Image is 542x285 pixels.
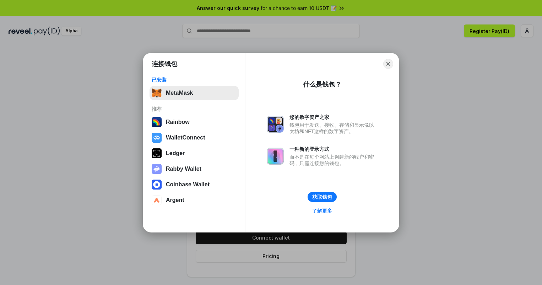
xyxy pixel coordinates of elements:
img: svg+xml,%3Csvg%20xmlns%3D%22http%3A%2F%2Fwww.w3.org%2F2000%2Fsvg%22%20fill%3D%22none%22%20viewBox... [152,164,162,174]
div: MetaMask [166,90,193,96]
div: 钱包用于发送、接收、存储和显示像以太坊和NFT这样的数字资产。 [289,122,378,135]
img: svg+xml,%3Csvg%20width%3D%2228%22%20height%3D%2228%22%20viewBox%3D%220%200%2028%2028%22%20fill%3D... [152,180,162,190]
button: Close [383,59,393,69]
div: 一种新的登录方式 [289,146,378,152]
button: WalletConnect [150,131,239,145]
button: 获取钱包 [308,192,337,202]
button: Argent [150,193,239,207]
button: MetaMask [150,86,239,100]
img: svg+xml,%3Csvg%20xmlns%3D%22http%3A%2F%2Fwww.w3.org%2F2000%2Fsvg%22%20fill%3D%22none%22%20viewBox... [267,116,284,133]
button: Ledger [150,146,239,160]
h1: 连接钱包 [152,60,177,68]
img: svg+xml,%3Csvg%20width%3D%22120%22%20height%3D%22120%22%20viewBox%3D%220%200%20120%20120%22%20fil... [152,117,162,127]
div: 已安装 [152,77,237,83]
img: svg+xml,%3Csvg%20width%3D%2228%22%20height%3D%2228%22%20viewBox%3D%220%200%2028%2028%22%20fill%3D... [152,133,162,143]
img: svg+xml,%3Csvg%20width%3D%2228%22%20height%3D%2228%22%20viewBox%3D%220%200%2028%2028%22%20fill%3D... [152,195,162,205]
img: svg+xml,%3Csvg%20xmlns%3D%22http%3A%2F%2Fwww.w3.org%2F2000%2Fsvg%22%20width%3D%2228%22%20height%3... [152,148,162,158]
div: 什么是钱包？ [303,80,341,89]
div: 了解更多 [312,208,332,214]
div: 获取钱包 [312,194,332,200]
div: Coinbase Wallet [166,181,210,188]
div: WalletConnect [166,135,205,141]
div: Rabby Wallet [166,166,201,172]
a: 了解更多 [308,206,336,215]
div: Ledger [166,150,185,157]
div: Rainbow [166,119,190,125]
button: Rainbow [150,115,239,129]
div: 推荐 [152,106,237,112]
img: svg+xml,%3Csvg%20fill%3D%22none%22%20height%3D%2233%22%20viewBox%3D%220%200%2035%2033%22%20width%... [152,88,162,98]
button: Rabby Wallet [150,162,239,176]
button: Coinbase Wallet [150,177,239,192]
div: Argent [166,197,184,203]
div: 而不是在每个网站上创建新的账户和密码，只需连接您的钱包。 [289,154,378,166]
img: svg+xml,%3Csvg%20xmlns%3D%22http%3A%2F%2Fwww.w3.org%2F2000%2Fsvg%22%20fill%3D%22none%22%20viewBox... [267,148,284,165]
div: 您的数字资产之家 [289,114,378,120]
